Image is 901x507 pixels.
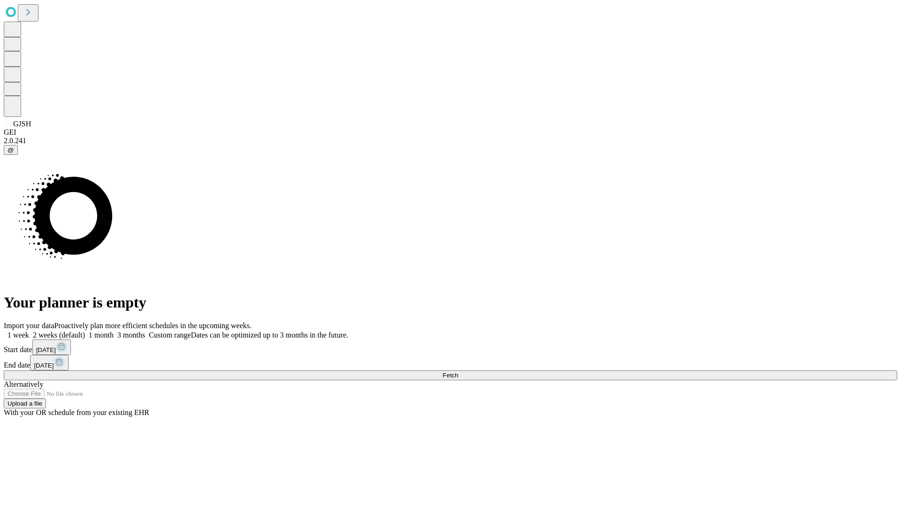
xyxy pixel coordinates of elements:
span: Fetch [443,372,458,379]
div: Start date [4,339,897,355]
span: 1 week [8,331,29,339]
span: Proactively plan more efficient schedules in the upcoming weeks. [54,322,252,330]
button: Fetch [4,370,897,380]
span: 2 weeks (default) [33,331,85,339]
span: 3 months [117,331,145,339]
div: 2.0.241 [4,137,897,145]
span: 1 month [89,331,114,339]
h1: Your planner is empty [4,294,897,311]
span: [DATE] [36,346,56,353]
span: With your OR schedule from your existing EHR [4,408,149,416]
div: GEI [4,128,897,137]
button: [DATE] [32,339,71,355]
span: Dates can be optimized up to 3 months in the future. [191,331,348,339]
span: [DATE] [34,362,53,369]
button: [DATE] [30,355,69,370]
div: End date [4,355,897,370]
span: Alternatively [4,380,43,388]
button: Upload a file [4,399,46,408]
span: GJSH [13,120,31,128]
span: @ [8,146,14,154]
span: Import your data [4,322,54,330]
span: Custom range [149,331,191,339]
button: @ [4,145,18,155]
